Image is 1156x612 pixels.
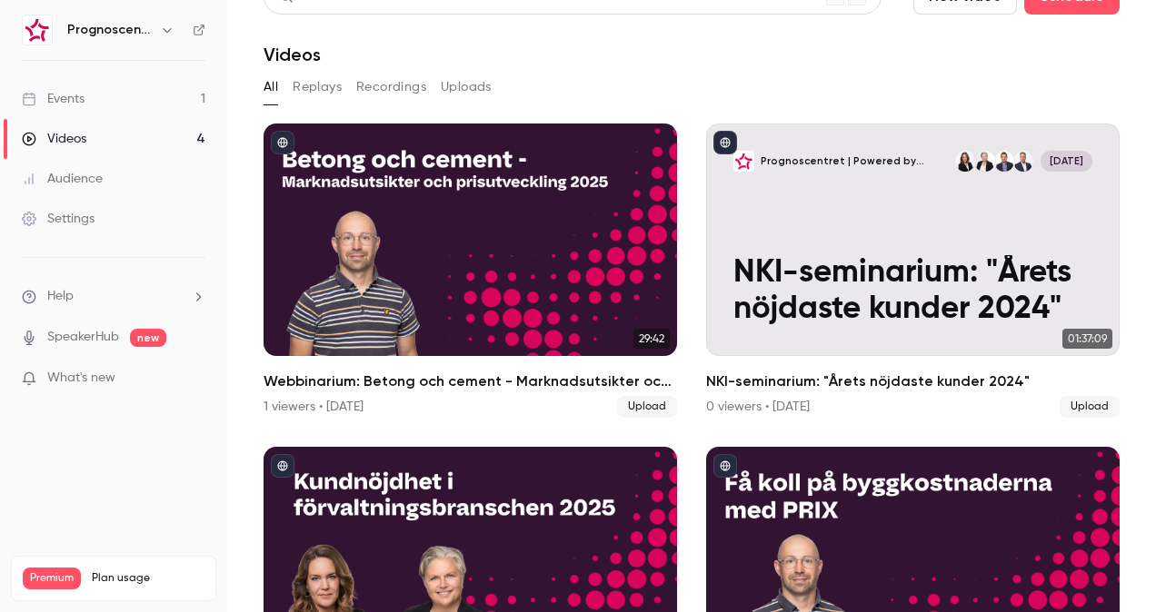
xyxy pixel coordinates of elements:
p: NKI-seminarium: "Årets nöjdaste kunder 2024" [733,255,1092,329]
h6: Prognoscentret | Powered by Hubexo [67,21,153,39]
img: Prognoscentret | Powered by Hubexo [23,15,52,44]
div: 1 viewers • [DATE] [264,398,364,416]
div: Audience [22,170,103,188]
span: Upload [617,396,677,418]
span: 01:37:09 [1062,329,1112,349]
img: Jan von Essen [994,151,1014,171]
img: Ellinor Lindström [974,151,994,171]
button: published [713,131,737,154]
a: NKI-seminarium: "Årets nöjdaste kunder 2024"Prognoscentret | Powered by HubexoMagnus OlssonJan vo... [706,123,1120,418]
button: published [271,131,294,154]
button: Recordings [356,73,426,102]
span: Premium [23,568,81,589]
span: Upload [1060,396,1120,418]
button: published [271,454,294,478]
a: 29:42Webbinarium: Betong och cement - Marknadsutsikter och prisutveckling 20251 viewers • [DATE]U... [264,123,677,418]
span: Plan usage [92,571,204,586]
iframe: Noticeable Trigger [184,370,205,387]
span: [DATE] [1041,151,1091,171]
div: Videos [22,130,86,148]
div: Events [22,90,85,108]
span: Help [47,287,74,306]
div: Settings [22,210,95,228]
button: Uploads [441,73,492,102]
h1: Videos [264,44,321,65]
img: Erika Knutsson [955,151,975,171]
img: Magnus Olsson [1013,151,1033,171]
span: What's new [47,369,115,388]
span: new [130,329,166,347]
li: help-dropdown-opener [22,287,205,306]
li: NKI-seminarium: "Årets nöjdaste kunder 2024" [706,123,1120,418]
div: 0 viewers • [DATE] [706,398,810,416]
button: All [264,73,278,102]
button: Replays [293,73,342,102]
h2: Webbinarium: Betong och cement - Marknadsutsikter och prisutveckling 2025 [264,370,677,392]
img: NKI-seminarium: "Årets nöjdaste kunder 2024" [733,151,753,171]
button: published [713,454,737,478]
span: 29:42 [633,329,670,349]
h2: NKI-seminarium: "Årets nöjdaste kunder 2024" [706,370,1120,392]
p: Prognoscentret | Powered by Hubexo [761,154,954,168]
a: SpeakerHub [47,328,119,347]
li: Webbinarium: Betong och cement - Marknadsutsikter och prisutveckling 2025 [264,123,677,418]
